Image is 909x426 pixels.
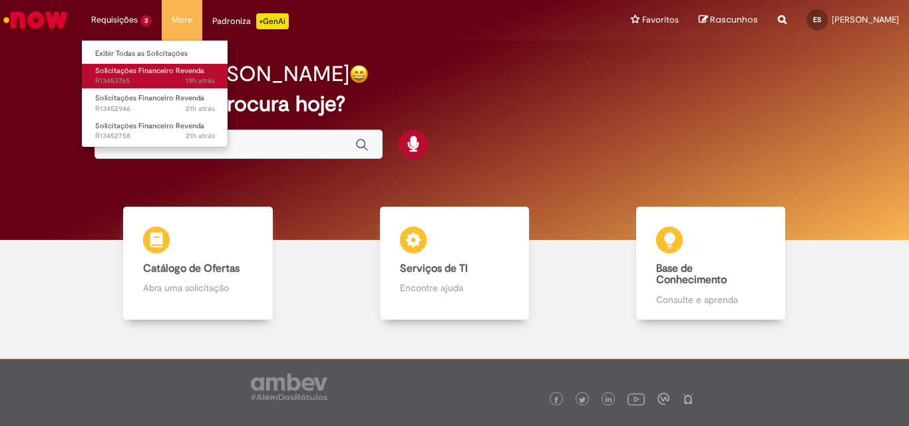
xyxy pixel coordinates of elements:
[710,13,758,26] span: Rascunhos
[832,14,899,25] span: [PERSON_NAME]
[186,104,215,114] span: 21h atrás
[656,293,765,306] p: Consulte e aprenda
[657,393,669,405] img: logo_footer_workplace.png
[82,91,228,116] a: Aberto R13452946 : Solicitações Financeiro Revenda
[583,207,839,320] a: Base de Conhecimento Consulte e aprenda
[140,15,152,27] span: 3
[813,15,821,24] span: ES
[212,13,289,29] div: Padroniza
[656,262,727,287] b: Base de Conhecimento
[172,13,192,27] span: More
[82,64,228,88] a: Aberto R13453765 : Solicitações Financeiro Revenda
[95,104,215,114] span: R13452946
[186,76,215,86] span: 19h atrás
[699,14,758,27] a: Rascunhos
[251,373,327,400] img: logo_footer_ambev_rotulo_gray.png
[186,104,215,114] time: 27/08/2025 14:55:58
[143,281,252,294] p: Abra uma solicitação
[95,93,204,103] span: Solicitações Financeiro Revenda
[82,47,228,61] a: Exibir Todas as Solicitações
[94,92,815,116] h2: O que você procura hoje?
[143,262,240,275] b: Catálogo de Ofertas
[70,207,326,320] a: Catálogo de Ofertas Abra uma solicitação
[349,64,369,84] img: happy-face.png
[186,131,215,141] time: 27/08/2025 14:24:34
[682,393,694,405] img: logo_footer_naosei.png
[256,13,289,29] p: +GenAi
[186,131,215,141] span: 21h atrás
[186,76,215,86] time: 27/08/2025 16:59:12
[400,281,509,294] p: Encontre ajuda
[95,76,215,86] span: R13453765
[553,397,560,403] img: logo_footer_facebook.png
[81,40,228,148] ul: Requisições
[606,396,612,404] img: logo_footer_linkedin.png
[95,66,204,76] span: Solicitações Financeiro Revenda
[95,131,215,142] span: R13452758
[1,7,70,33] img: ServiceNow
[579,397,586,403] img: logo_footer_twitter.png
[95,121,204,131] span: Solicitações Financeiro Revenda
[642,13,679,27] span: Favoritos
[326,207,582,320] a: Serviços de TI Encontre ajuda
[628,390,645,407] img: logo_footer_youtube.png
[82,119,228,144] a: Aberto R13452758 : Solicitações Financeiro Revenda
[91,13,138,27] span: Requisições
[400,262,468,275] b: Serviços de TI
